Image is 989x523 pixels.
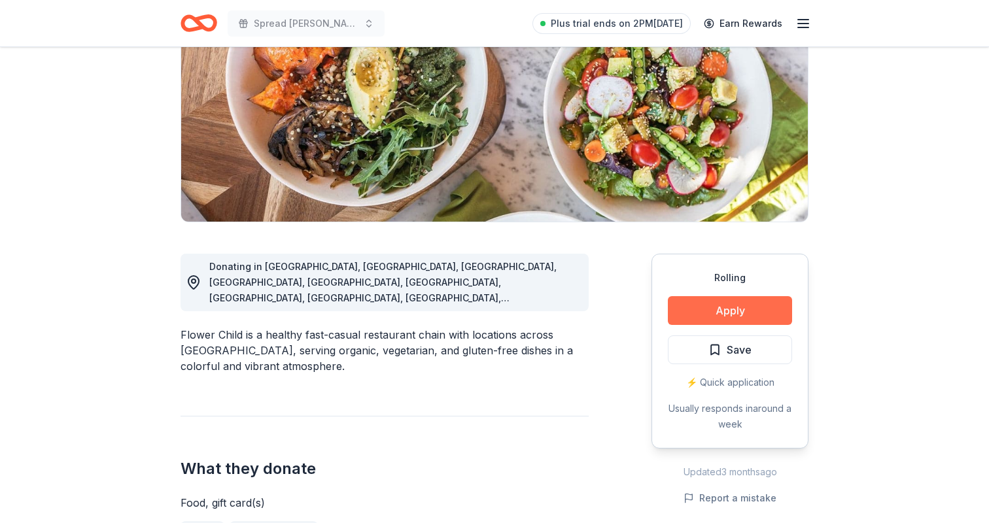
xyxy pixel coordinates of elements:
div: Flower Child is a healthy fast-casual restaurant chain with locations across [GEOGRAPHIC_DATA], s... [181,327,589,374]
span: Donating in [GEOGRAPHIC_DATA], [GEOGRAPHIC_DATA], [GEOGRAPHIC_DATA], [GEOGRAPHIC_DATA], [GEOGRAPH... [209,261,557,319]
span: Save [727,341,752,358]
div: Rolling [668,270,792,286]
div: Food, gift card(s) [181,495,589,511]
button: Spread [PERSON_NAME] - Go Gold Family Fun Day [228,10,385,37]
a: Plus trial ends on 2PM[DATE] [532,13,691,34]
a: Earn Rewards [696,12,790,35]
span: Spread [PERSON_NAME] - Go Gold Family Fun Day [254,16,358,31]
span: Plus trial ends on 2PM[DATE] [551,16,683,31]
h2: What they donate [181,458,589,479]
a: Home [181,8,217,39]
button: Save [668,335,792,364]
div: Usually responds in around a week [668,401,792,432]
button: Report a mistake [684,490,776,506]
div: Updated 3 months ago [651,464,808,480]
div: ⚡️ Quick application [668,375,792,390]
button: Apply [668,296,792,325]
